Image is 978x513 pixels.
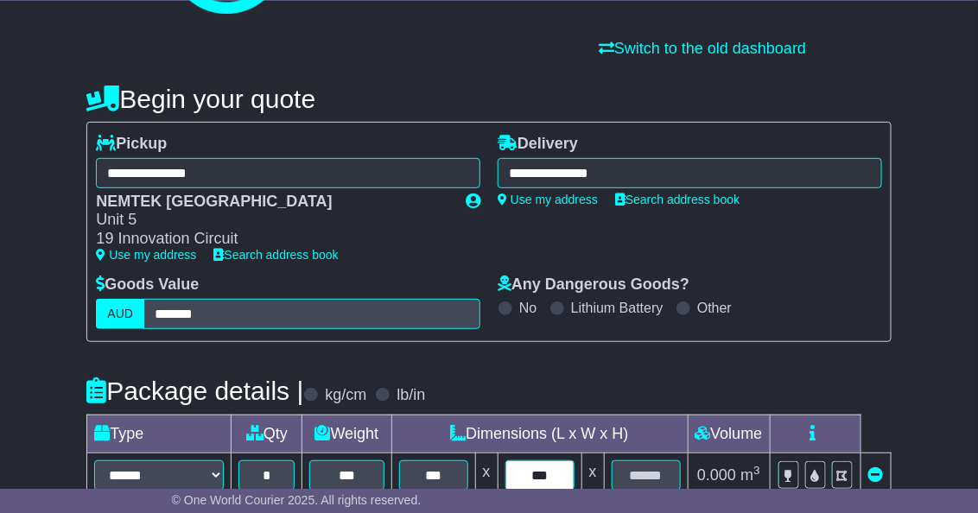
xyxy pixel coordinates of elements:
[868,466,884,484] a: Remove this item
[86,85,891,113] h4: Begin your quote
[697,300,732,316] label: Other
[302,415,391,453] td: Weight
[96,193,448,212] div: NEMTEK [GEOGRAPHIC_DATA]
[688,415,770,453] td: Volume
[96,211,448,230] div: Unit 5
[96,230,448,249] div: 19 Innovation Circuit
[581,453,604,497] td: x
[615,193,740,206] a: Search address book
[96,135,167,154] label: Pickup
[740,466,760,484] span: m
[86,377,303,405] h4: Package details |
[96,248,196,262] a: Use my address
[213,248,338,262] a: Search address book
[753,464,760,477] sup: 3
[599,40,806,57] a: Switch to the old dashboard
[391,415,688,453] td: Dimensions (L x W x H)
[498,135,578,154] label: Delivery
[325,386,366,405] label: kg/cm
[96,275,199,294] label: Goods Value
[571,300,664,316] label: Lithium Battery
[498,193,598,206] a: Use my address
[397,386,425,405] label: lb/in
[172,493,422,507] span: © One World Courier 2025. All rights reserved.
[87,415,232,453] td: Type
[697,466,736,484] span: 0.000
[519,300,537,316] label: No
[232,415,302,453] td: Qty
[475,453,498,497] td: x
[96,299,144,329] label: AUD
[498,275,689,294] label: Any Dangerous Goods?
